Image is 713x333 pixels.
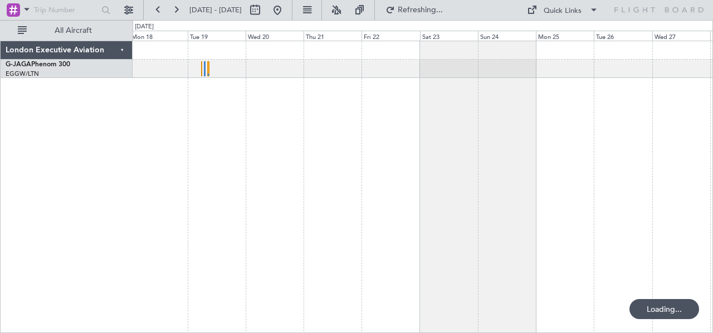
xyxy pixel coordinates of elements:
[397,6,444,14] span: Refreshing...
[536,31,594,41] div: Mon 25
[129,31,187,41] div: Mon 18
[135,22,154,32] div: [DATE]
[420,31,478,41] div: Sat 23
[478,31,536,41] div: Sun 24
[6,61,70,68] a: G-JAGAPhenom 300
[6,70,39,78] a: EGGW/LTN
[6,61,31,68] span: G-JAGA
[246,31,304,41] div: Wed 20
[29,27,118,35] span: All Aircraft
[629,299,699,319] div: Loading...
[380,1,447,19] button: Refreshing...
[304,31,362,41] div: Thu 21
[544,6,582,17] div: Quick Links
[34,2,98,18] input: Trip Number
[189,5,242,15] span: [DATE] - [DATE]
[521,1,604,19] button: Quick Links
[594,31,652,41] div: Tue 26
[362,31,419,41] div: Fri 22
[652,31,710,41] div: Wed 27
[188,31,246,41] div: Tue 19
[12,22,121,40] button: All Aircraft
